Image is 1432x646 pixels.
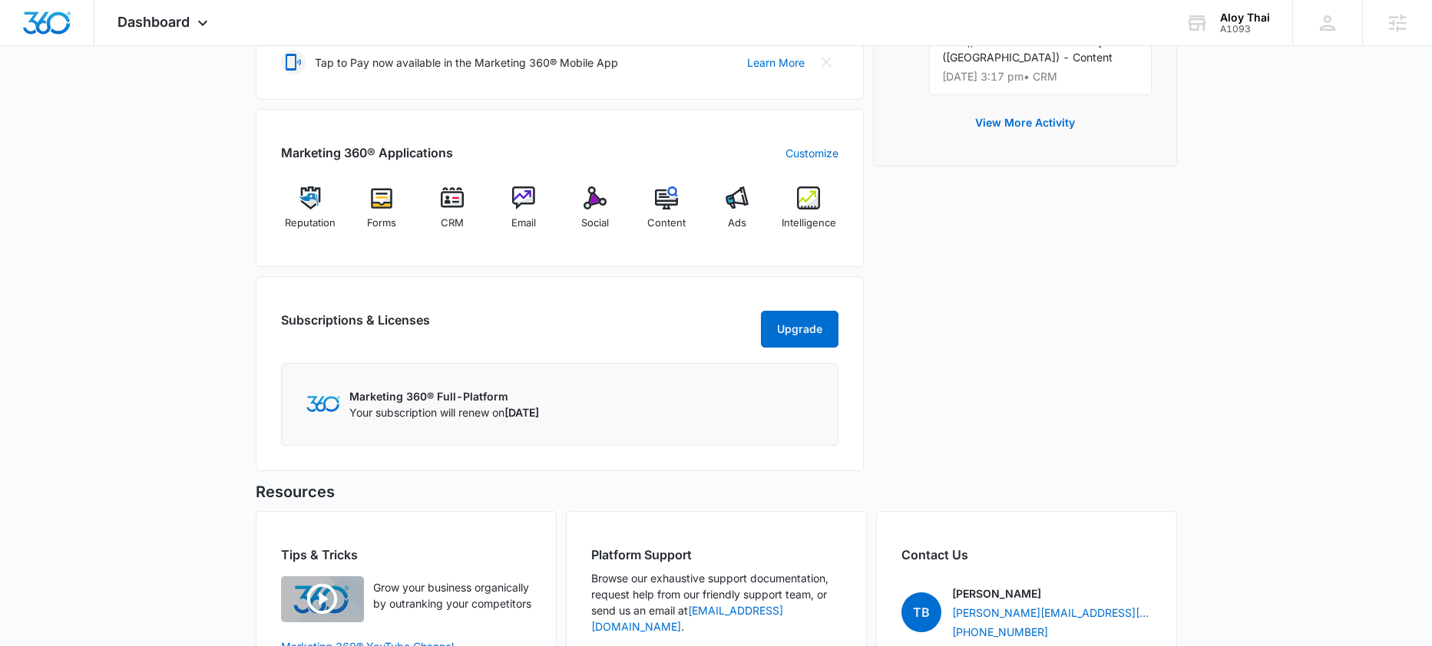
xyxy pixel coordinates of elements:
span: Forms [367,216,396,231]
img: Quick Overview Video [281,576,364,622]
h2: Contact Us [901,545,1152,564]
a: Reputation [281,186,340,242]
span: Ads [728,216,746,231]
h2: Tips & Tricks [281,545,531,564]
div: account name [1220,12,1270,24]
button: Close [814,50,838,74]
a: Email [494,186,554,242]
a: Forms [352,186,411,242]
span: Intelligence [782,216,836,231]
h2: Platform Support [591,545,842,564]
span: Social [581,216,609,231]
span: [DATE] [504,406,539,419]
div: account id [1220,24,1270,35]
img: Marketing 360 Logo [306,396,340,412]
p: Your subscription will renew on [349,404,539,420]
a: CRM [423,186,482,242]
a: [EMAIL_ADDRESS][DOMAIN_NAME] [591,604,783,633]
a: Customize [785,145,838,161]
a: [PERSON_NAME][EMAIL_ADDRESS][PERSON_NAME][DOMAIN_NAME] [952,605,1152,621]
button: Upgrade [761,311,838,348]
h2: Subscriptions & Licenses [281,311,430,341]
p: [DATE] 3:17 pm • CRM [942,71,1139,82]
span: Email [511,216,536,231]
span: TB [901,592,941,632]
p: Tap to Pay now available in the Marketing 360® Mobile App [315,54,618,71]
h2: Marketing 360® Applications [281,143,453,162]
p: Grow your business organically by outranking your competitors [373,579,531,611]
a: Intelligence [779,186,838,242]
h5: Resources [256,480,1177,503]
a: Learn More [747,54,805,71]
button: View More Activity [960,104,1090,141]
a: Content [637,186,696,242]
p: Browse our exhaustive support documentation, request help from our friendly support team, or send... [591,570,842,634]
span: Dashboard [117,14,190,30]
p: [PERSON_NAME] [952,585,1041,602]
span: Reputation [285,216,336,231]
a: Social [566,186,625,242]
a: Ads [708,186,767,242]
a: [PHONE_NUMBER] [952,624,1048,640]
p: Marketing 360® Full-Platform [349,388,539,404]
span: Content [647,216,686,231]
span: CRM [441,216,464,231]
